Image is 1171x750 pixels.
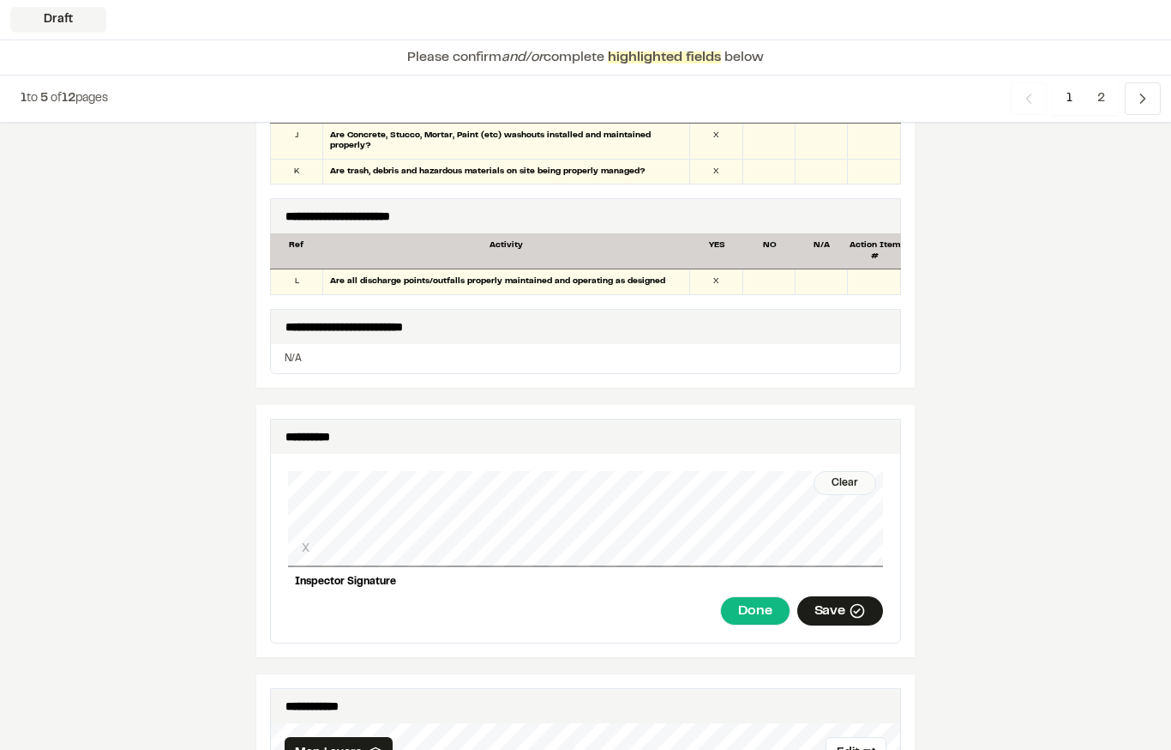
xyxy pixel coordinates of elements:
span: 1 [21,94,27,104]
div: Done [720,596,790,626]
p: N/A [285,351,886,366]
div: J [271,124,323,159]
span: and/or [501,51,543,64]
div: X [690,124,742,159]
div: X [690,269,742,294]
div: L [271,269,323,294]
div: Are Concrete, Stucco, Mortar, Paint (etc) washouts installed and maintained properly? [323,124,690,159]
div: Action Item # [849,240,901,262]
p: to of pages [21,89,108,108]
p: Please confirm complete below [407,47,764,68]
div: Inspector Signature [288,567,883,596]
span: highlighted fields [608,51,721,64]
div: K [271,160,323,184]
div: Are all discharge points/outfalls properly maintained and operating as designed [323,269,690,294]
div: Are trash, debris and hazardous materials on site being properly managed? [323,160,690,184]
span: 1 [1054,82,1085,115]
span: 5 [40,94,48,104]
div: Ref [270,240,322,262]
span: 2 [1084,82,1118,115]
div: Draft [10,7,106,33]
nav: Navigation [1011,82,1161,115]
div: NO [743,240,796,262]
div: N/A [796,240,848,262]
div: Clear [814,471,876,495]
div: Save [797,596,883,626]
div: X [690,160,742,184]
div: Activity [322,240,690,262]
div: YES [691,240,743,262]
span: 12 [62,94,75,104]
